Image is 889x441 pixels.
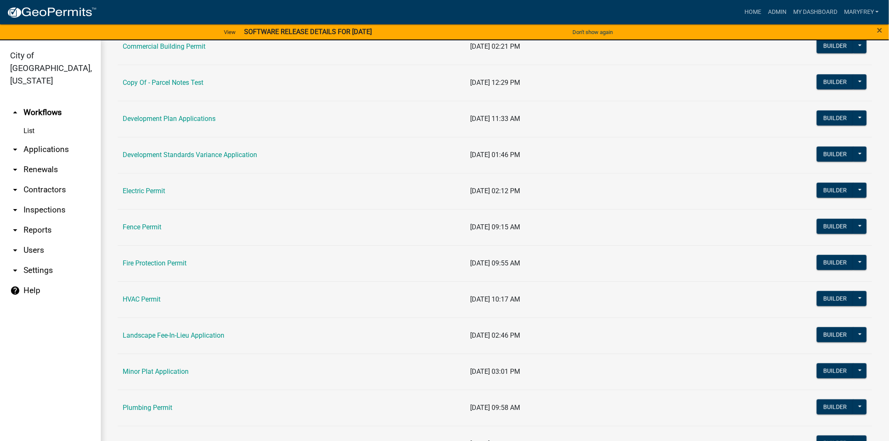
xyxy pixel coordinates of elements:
button: Builder [817,147,854,162]
button: Builder [817,183,854,198]
a: Plumbing Permit [123,404,172,412]
a: Development Standards Variance Application [123,151,257,159]
span: [DATE] 02:12 PM [471,187,521,195]
i: arrow_drop_down [10,144,20,155]
button: Builder [817,74,854,89]
i: arrow_drop_down [10,165,20,175]
button: Builder [817,38,854,53]
span: [DATE] 10:17 AM [471,295,521,303]
span: [DATE] 09:58 AM [471,404,521,412]
span: [DATE] 09:55 AM [471,259,521,267]
span: [DATE] 01:46 PM [471,151,521,159]
i: arrow_drop_down [10,245,20,255]
a: HVAC Permit [123,295,160,303]
a: Admin [765,4,790,20]
button: Builder [817,219,854,234]
i: arrow_drop_down [10,225,20,235]
span: [DATE] 12:29 PM [471,79,521,87]
span: [DATE] 03:01 PM [471,367,521,375]
a: Landscape Fee-In-Lieu Application [123,331,224,339]
a: View [221,25,239,39]
a: Commercial Building Permit [123,42,205,50]
a: My Dashboard [790,4,841,20]
span: [DATE] 02:46 PM [471,331,521,339]
a: Fire Protection Permit [123,259,187,267]
button: Builder [817,399,854,415]
button: Don't show again [569,25,616,39]
a: Development Plan Applications [123,115,216,123]
i: arrow_drop_down [10,265,20,276]
a: Copy Of - Parcel Notes Test [123,79,203,87]
i: arrow_drop_down [10,185,20,195]
span: [DATE] 02:21 PM [471,42,521,50]
a: Fence Permit [123,223,161,231]
button: Builder [817,291,854,306]
i: help [10,286,20,296]
button: Builder [817,255,854,270]
button: Builder [817,327,854,342]
button: Close [877,25,883,35]
i: arrow_drop_down [10,205,20,215]
span: [DATE] 09:15 AM [471,223,521,231]
button: Builder [817,363,854,378]
span: × [877,24,883,36]
a: MaryFrey [841,4,882,20]
button: Builder [817,110,854,126]
strong: SOFTWARE RELEASE DETAILS FOR [DATE] [244,28,372,36]
a: Electric Permit [123,187,165,195]
a: Home [741,4,765,20]
span: [DATE] 11:33 AM [471,115,521,123]
a: Minor Plat Application [123,367,189,375]
i: arrow_drop_up [10,108,20,118]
